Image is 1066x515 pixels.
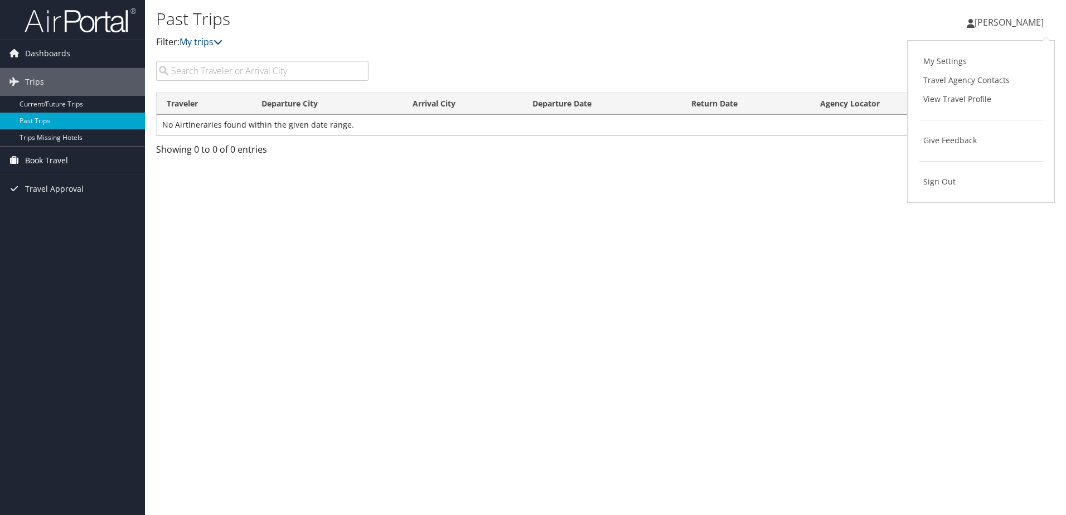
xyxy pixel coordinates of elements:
a: [PERSON_NAME] [967,6,1055,39]
a: Sign Out [919,172,1043,191]
a: My trips [180,36,222,48]
td: No Airtineraries found within the given date range. [157,115,1054,135]
th: Departure Date: activate to sort column ascending [522,93,681,115]
span: Dashboards [25,40,70,67]
span: [PERSON_NAME] [975,16,1044,28]
th: Departure City: activate to sort column ascending [251,93,403,115]
h1: Past Trips [156,7,755,31]
img: airportal-logo.png [25,7,136,33]
th: Arrival City: activate to sort column ascending [403,93,522,115]
th: Traveler: activate to sort column ascending [157,93,251,115]
span: Book Travel [25,147,68,174]
th: Agency Locator: activate to sort column ascending [810,93,967,115]
a: View Travel Profile [919,90,1043,109]
a: Give Feedback [919,131,1043,150]
div: Showing 0 to 0 of 0 entries [156,143,369,162]
input: Search Traveler or Arrival City [156,61,369,81]
p: Filter: [156,35,755,50]
a: My Settings [919,52,1043,71]
span: Trips [25,68,44,96]
a: Travel Agency Contacts [919,71,1043,90]
span: Travel Approval [25,175,84,203]
th: Return Date: activate to sort column ascending [681,93,810,115]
